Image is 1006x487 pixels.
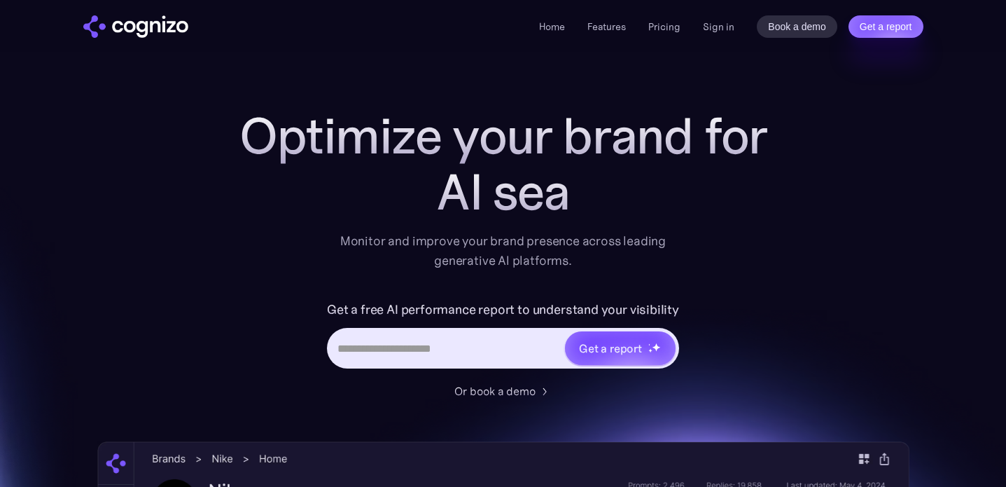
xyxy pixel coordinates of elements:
[539,20,565,33] a: Home
[454,383,536,399] div: Or book a demo
[83,15,188,38] img: cognizo logo
[652,343,661,352] img: star
[454,383,552,399] a: Or book a demo
[223,108,783,164] h1: Optimize your brand for
[564,330,677,366] a: Get a reportstarstarstar
[648,348,653,353] img: star
[327,299,679,321] label: Get a free AI performance report to understand your visibility
[648,343,650,345] img: star
[757,15,837,38] a: Book a demo
[579,340,642,357] div: Get a report
[327,299,679,376] form: Hero URL Input Form
[848,15,923,38] a: Get a report
[83,15,188,38] a: home
[331,231,676,270] div: Monitor and improve your brand presence across leading generative AI platforms.
[648,20,680,33] a: Pricing
[703,18,734,35] a: Sign in
[223,164,783,220] div: AI sea
[587,20,626,33] a: Features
